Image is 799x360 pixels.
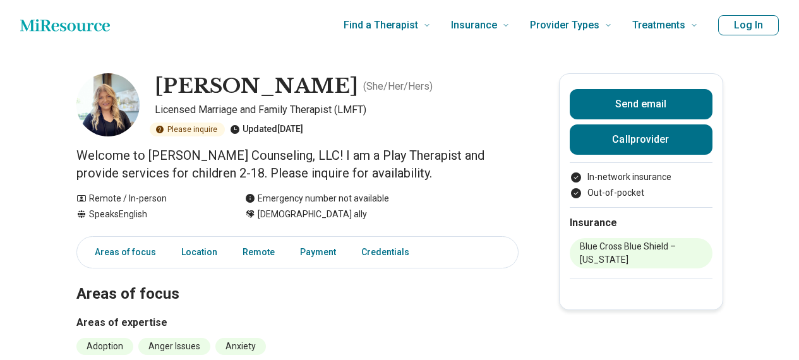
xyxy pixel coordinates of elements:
a: Home page [20,13,110,38]
h2: Insurance [570,215,712,231]
div: Updated [DATE] [230,123,303,136]
a: Areas of focus [80,239,164,265]
span: Find a Therapist [344,16,418,34]
button: Log In [718,15,779,35]
button: Callprovider [570,124,712,155]
li: Anger Issues [138,338,210,355]
div: Remote / In-person [76,192,220,205]
h2: Areas of focus [76,253,519,305]
div: Emergency number not available [245,192,389,205]
p: ( She/Her/Hers ) [363,79,433,94]
a: Remote [235,239,282,265]
div: Speaks English [76,208,220,221]
span: Insurance [451,16,497,34]
img: Jody Jones, Licensed Marriage and Family Therapist (LMFT) [76,73,140,136]
p: Licensed Marriage and Family Therapist (LMFT) [155,102,519,117]
li: Blue Cross Blue Shield – [US_STATE] [570,238,712,268]
button: Send email [570,89,712,119]
a: Payment [292,239,344,265]
li: Adoption [76,338,133,355]
span: [DEMOGRAPHIC_DATA] ally [258,208,367,221]
h1: [PERSON_NAME] [155,73,358,100]
span: Treatments [632,16,685,34]
p: Welcome to [PERSON_NAME] Counseling, LLC! I am a Play Therapist and provide services for children... [76,147,519,182]
div: Please inquire [150,123,225,136]
ul: Payment options [570,171,712,200]
h3: Areas of expertise [76,315,519,330]
li: Anxiety [215,338,266,355]
a: Location [174,239,225,265]
span: Provider Types [530,16,599,34]
a: Credentials [354,239,424,265]
li: Out-of-pocket [570,186,712,200]
li: In-network insurance [570,171,712,184]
